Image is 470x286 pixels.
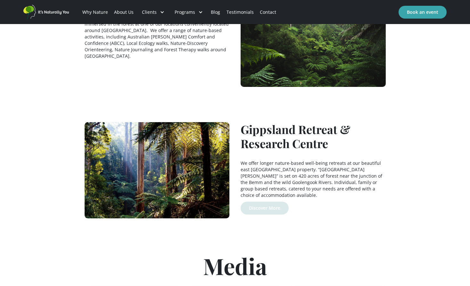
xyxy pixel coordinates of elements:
[241,202,289,214] a: Discover More
[85,14,230,59] p: Give yourself a mental break from your busy routine and be immersed in the forest at one of our l...
[79,1,111,23] a: Why Nature
[208,1,223,23] a: Blog
[142,9,157,15] div: Clients
[85,254,386,278] h1: Media
[223,1,257,23] a: Testimonials
[111,1,137,23] a: About Us
[257,1,279,23] a: Contact
[175,9,195,15] div: Programs
[241,160,386,198] p: We offer longer nature-based well-being retreats at our beautiful east [GEOGRAPHIC_DATA] property...
[137,1,169,23] div: Clients
[23,5,71,20] a: home
[399,6,447,19] a: Book an event
[241,122,386,150] h1: Gippsland Retreat & Research Centre
[169,1,208,23] div: Programs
